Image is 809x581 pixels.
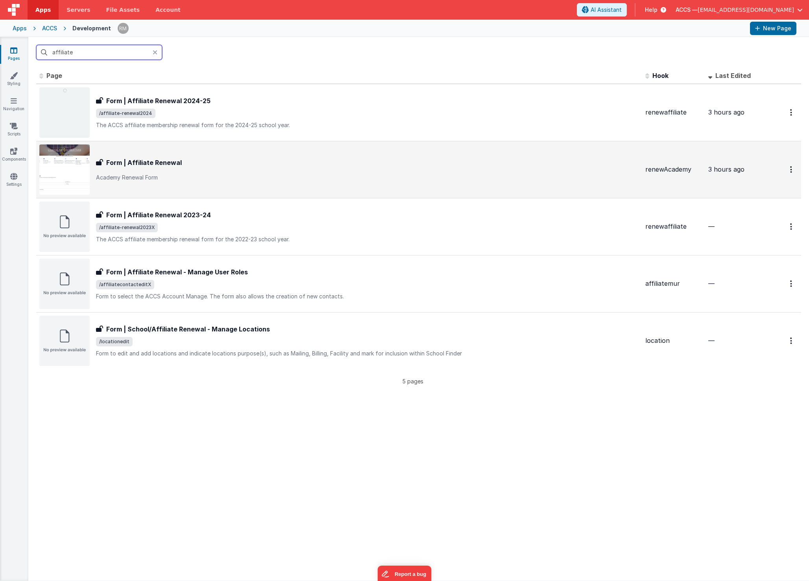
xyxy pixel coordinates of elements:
[35,6,51,14] span: Apps
[708,279,715,287] span: —
[72,24,111,32] div: Development
[106,96,211,105] h3: Form | Affiliate Renewal 2024-25
[785,276,798,292] button: Options
[96,223,158,232] span: /affiliate-renewal2023X
[577,3,627,17] button: AI Assistant
[676,6,803,14] button: ACCS — [EMAIL_ADDRESS][DOMAIN_NAME]
[785,161,798,178] button: Options
[645,222,702,231] div: renewaffiliate
[708,165,744,173] span: 3 hours ago
[708,337,715,344] span: —
[13,24,27,32] div: Apps
[708,108,744,116] span: 3 hours ago
[708,222,715,230] span: —
[652,72,669,80] span: Hook
[785,333,798,349] button: Options
[698,6,794,14] span: [EMAIL_ADDRESS][DOMAIN_NAME]
[645,336,702,345] div: location
[96,350,639,357] p: Form to edit and add locations and indicate locations purpose(s), such as Mailing, Billing, Facil...
[645,165,702,174] div: renewAcademy
[106,267,248,277] h3: Form | Affiliate Renewal - Manage User Roles
[118,23,129,34] img: 1e10b08f9103151d1000344c2f9be56b
[96,174,639,181] p: Academy Renewal Form
[96,280,154,289] span: /affiliatecontacteditX
[36,45,162,60] input: Search pages, id's ...
[785,104,798,120] button: Options
[645,108,702,117] div: renewaffiliate
[750,22,796,35] button: New Page
[46,72,62,80] span: Page
[676,6,698,14] span: ACCS —
[715,72,751,80] span: Last Edited
[106,324,270,334] h3: Form | School/Affiliate Renewal - Manage Locations
[106,210,211,220] h3: Form | Affiliate Renewal 2023-24
[645,279,702,288] div: affiliatemur
[645,6,658,14] span: Help
[106,6,140,14] span: File Assets
[96,235,639,243] p: The ACCS affiliate membership renewal form for the 2022-23 school year.
[106,158,182,167] h3: Form | Affiliate Renewal
[36,377,789,385] p: 5 pages
[66,6,90,14] span: Servers
[591,6,622,14] span: AI Assistant
[96,109,155,118] span: /affiliate-renewal2024
[96,337,133,346] span: /locationedit
[96,121,639,129] p: The ACCS affiliate membership renewal form for the 2024-25 school year.
[42,24,57,32] div: ACCS
[785,218,798,235] button: Options
[96,292,639,300] p: Form to select the ACCS Account Manage. The form also allows the creation of new contacts.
